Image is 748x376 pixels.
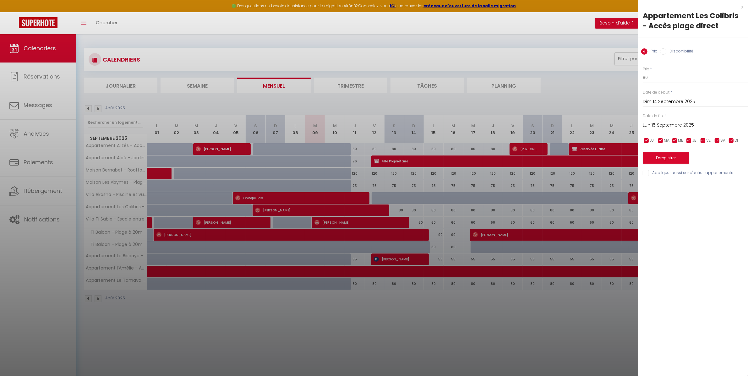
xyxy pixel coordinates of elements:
[692,138,696,144] span: JE
[643,90,669,95] label: Date de début
[666,48,693,55] label: Disponibilité
[643,113,663,119] label: Date de fin
[643,152,689,164] button: Enregistrer
[650,138,654,144] span: LU
[706,138,711,144] span: VE
[678,138,683,144] span: ME
[720,138,725,144] span: SA
[734,138,738,144] span: DI
[643,66,649,72] label: Prix
[664,138,669,144] span: MA
[647,48,657,55] label: Prix
[638,3,743,11] div: x
[5,3,24,21] button: Ouvrir le widget de chat LiveChat
[643,11,743,31] div: Appartement Les Colibris - Accès plage direct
